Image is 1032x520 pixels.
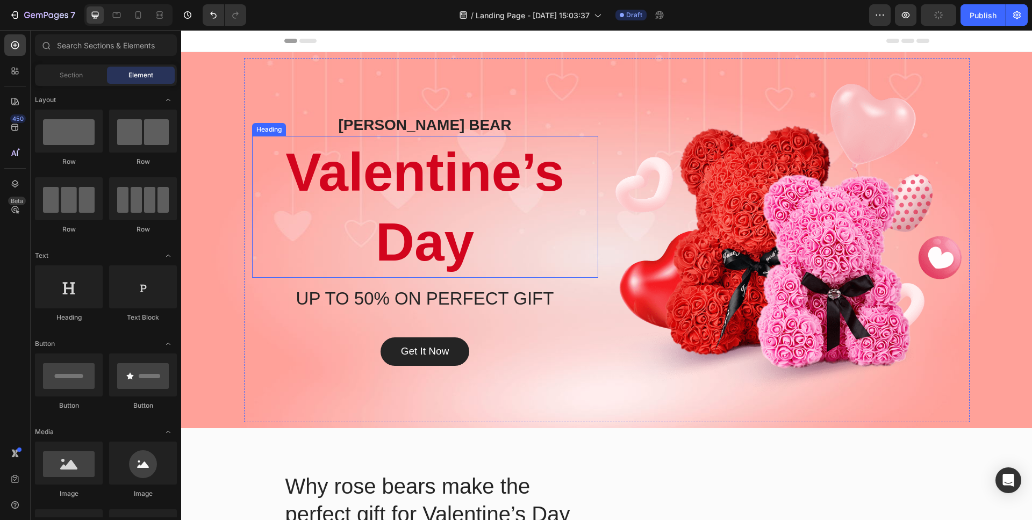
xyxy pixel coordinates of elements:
div: Text Block [109,313,177,322]
span: / [471,10,474,21]
span: Landing Page - [DATE] 15:03:37 [476,10,590,21]
span: Toggle open [160,247,177,264]
span: Section [60,70,83,80]
span: Draft [626,10,642,20]
div: Button [109,401,177,410]
button: 7 [4,4,80,26]
a: Get It Now [199,307,289,336]
img: Alt Image [434,54,780,367]
span: Media [35,427,54,437]
div: Get It Now [220,315,268,328]
span: Layout [35,95,56,105]
div: Row [109,225,177,234]
span: Text [35,251,48,261]
span: Toggle open [160,335,177,352]
iframe: Design area [181,30,1032,520]
div: Row [35,225,103,234]
p: 7 [70,9,75,21]
div: Image [109,489,177,499]
div: 450 [10,114,26,123]
div: Row [109,157,177,167]
input: Search Sections & Elements [35,34,177,56]
span: Toggle open [160,423,177,440]
div: Undo/Redo [203,4,246,26]
p: Why rose bears make the perfect gift for Valentine’s Day [104,442,417,498]
div: Row [35,157,103,167]
span: Toggle open [160,91,177,109]
div: Button [35,401,103,410]
span: Button [35,339,55,349]
div: Beta [8,197,26,205]
div: Publish [970,10,997,21]
div: Image [35,489,103,499]
button: Publish [961,4,1006,26]
div: Open Intercom Messenger [995,467,1021,493]
span: Element [128,70,153,80]
div: Heading [35,313,103,322]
